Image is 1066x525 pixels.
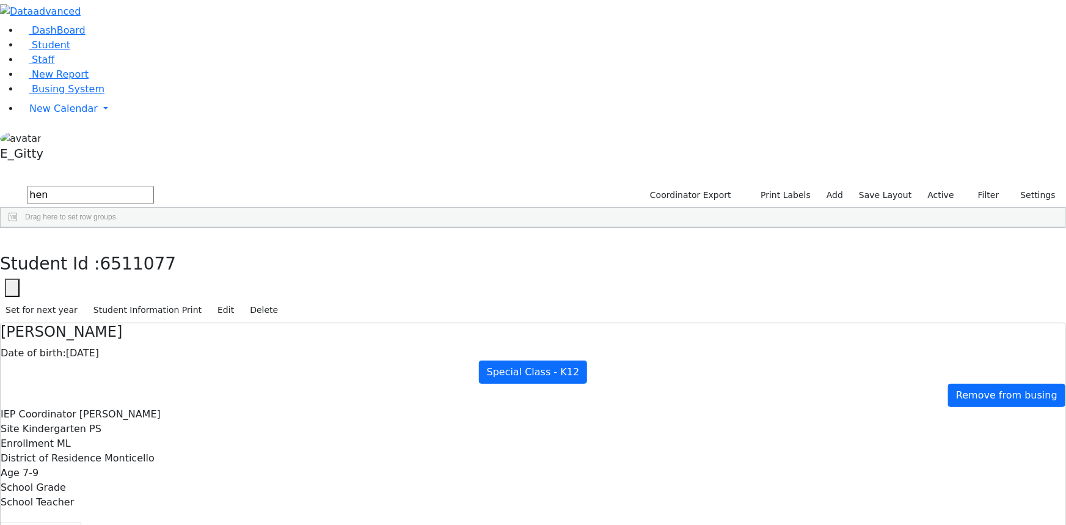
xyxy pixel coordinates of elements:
a: New Calendar [20,97,1066,121]
button: Coordinator Export [642,186,737,205]
button: Filter [962,186,1005,205]
button: Print Labels [747,186,816,205]
a: Add [821,186,849,205]
button: Student Information Print [88,301,207,320]
label: Age [1,466,20,480]
span: 7-9 [23,467,38,479]
button: Save Layout [853,186,917,205]
h4: [PERSON_NAME] [1,323,1065,341]
span: Remove from busing [956,389,1057,401]
a: New Report [20,68,89,80]
label: School Grade [1,480,66,495]
a: Special Class - K12 [479,361,588,384]
span: 6511077 [100,254,177,274]
span: New Report [32,68,89,80]
span: Monticello [104,452,155,464]
button: Delete [244,301,283,320]
span: Student [32,39,70,51]
label: Date of birth: [1,346,66,361]
span: ML [57,438,71,449]
span: Staff [32,54,54,65]
a: Remove from busing [948,384,1065,407]
label: Active [922,186,960,205]
span: Busing System [32,83,104,95]
label: District of Residence [1,451,101,466]
a: Student [20,39,70,51]
a: Staff [20,54,54,65]
span: Drag here to set row groups [25,213,116,221]
span: New Calendar [29,103,98,114]
button: Edit [212,301,239,320]
label: Site [1,422,20,436]
a: DashBoard [20,24,86,36]
span: [PERSON_NAME] [79,408,161,420]
label: IEP Coordinator [1,407,76,422]
div: [DATE] [1,346,1065,361]
button: Settings [1005,186,1061,205]
label: School Teacher [1,495,74,510]
input: Search [27,186,154,204]
span: Kindergarten PS [23,423,101,435]
span: DashBoard [32,24,86,36]
label: Enrollment [1,436,54,451]
a: Busing System [20,83,104,95]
